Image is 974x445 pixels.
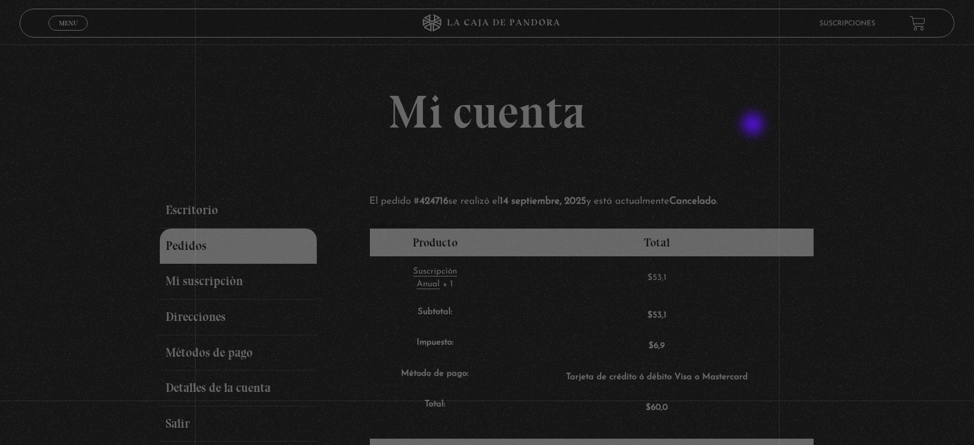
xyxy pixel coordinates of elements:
p: El pedido # se realizó el y está actualmente . [369,193,814,211]
strong: × 1 [443,280,453,289]
bdi: 53,1 [647,274,666,282]
th: Impuesto: [370,331,500,362]
th: Producto [370,229,500,256]
span: Menu [59,20,78,27]
span: $ [646,403,651,412]
th: Total [500,229,814,256]
span: Cerrar [55,29,82,38]
mark: 424716 [419,196,448,206]
span: $ [649,342,654,350]
a: Detalles de la cuenta [160,371,317,406]
th: Total: [370,392,500,424]
a: View your shopping cart [910,16,926,31]
mark: Cancelado [669,196,716,206]
span: $ [647,274,653,282]
nav: Páginas de cuenta [160,193,356,442]
a: Direcciones [160,300,317,335]
a: Salir [160,406,317,442]
span: $ [647,311,653,320]
span: 53,1 [647,311,666,320]
span: 6,9 [649,342,665,350]
a: Suscripción Anual [413,267,457,290]
th: Método de pago: [370,362,500,393]
span: 60,0 [646,403,668,412]
th: Subtotal: [370,300,500,331]
a: Métodos de pago [160,335,317,371]
a: Mi suscripción [160,264,317,300]
a: Escritorio [160,193,317,229]
h2: Detalles del pedido [369,222,814,228]
h1: Mi cuenta [160,89,814,135]
a: Pedidos [160,229,317,264]
a: Suscripciones [819,20,875,27]
td: Tarjeta de crédito ó débito Visa o Mastercard [500,362,814,393]
span: Suscripción [413,267,457,276]
mark: 14 septiembre, 2025 [500,196,586,206]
